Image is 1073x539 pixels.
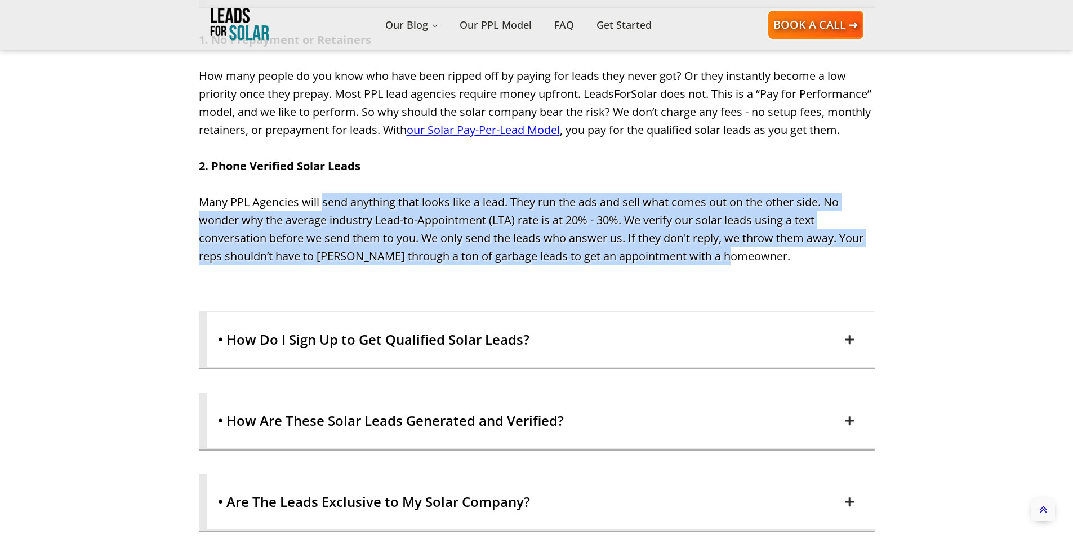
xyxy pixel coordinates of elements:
h2: • How Do I Sign Up to Get Qualified Solar Leads? [216,328,845,351]
h2: • How Are These Solar Leads Generated and Verified? [216,409,845,433]
h2: • Are The Leads Exclusive to My Solar Company? [216,491,845,514]
div: How many people do you know who have been ripped off by paying for leads they never got? Or they ... [199,31,875,282]
a: Get Started [585,6,663,44]
a: FAQ [543,6,585,44]
a: our Solar Pay-Per-Lead Model [407,122,560,137]
b: 2. Phone Verified Solar Leads [199,158,360,173]
a: Leads For Solar [1031,497,1055,521]
a: Book a Call ➔ [768,11,863,39]
a: Our PPL Model [448,6,543,44]
a: Our Blog [374,6,448,44]
img: Leads For Solar Home Page [210,6,269,43]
